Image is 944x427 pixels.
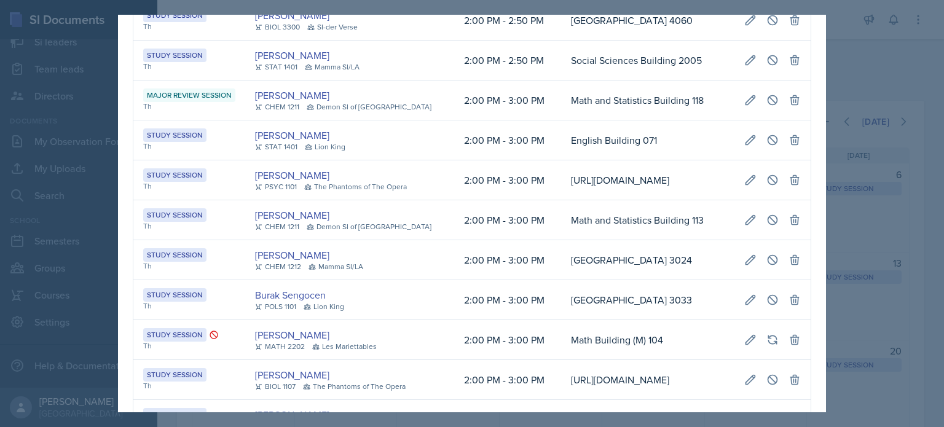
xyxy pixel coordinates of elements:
td: 2:00 PM - 3:00 PM [454,240,561,280]
a: [PERSON_NAME] [255,248,329,262]
td: 2:00 PM - 3:00 PM [454,80,561,120]
div: Demon SI of [GEOGRAPHIC_DATA] [307,221,431,232]
div: Mamma SI/LA [305,61,360,72]
div: Th [143,101,235,112]
a: Burak Sengocen [255,288,326,302]
td: Math Building (M) 104 [561,320,734,360]
div: STAT 1401 [255,61,297,72]
div: STAT 1401 [255,141,297,152]
a: [PERSON_NAME] [255,168,329,182]
a: [PERSON_NAME] [255,327,329,342]
a: [PERSON_NAME] [255,208,329,222]
div: BIOL 1107 [255,381,296,392]
div: Th [143,300,235,311]
td: [URL][DOMAIN_NAME] [561,360,734,400]
a: [PERSON_NAME] [255,8,329,23]
div: Study Session [143,168,206,182]
div: Th [143,221,235,232]
div: Study Session [143,408,206,421]
td: 2:00 PM - 2:50 PM [454,1,561,41]
div: Major Review Session [143,88,235,102]
a: [PERSON_NAME] [255,407,329,422]
div: MATH 2202 [255,341,305,352]
div: Study Session [143,9,206,22]
td: Math and Statistics Building 118 [561,80,734,120]
td: 2:00 PM - 3:00 PM [454,320,561,360]
div: CHEM 1211 [255,221,299,232]
td: 2:00 PM - 3:00 PM [454,120,561,160]
div: Demon SI of [GEOGRAPHIC_DATA] [307,101,431,112]
td: [GEOGRAPHIC_DATA] 3033 [561,280,734,320]
div: CHEM 1211 [255,101,299,112]
td: [GEOGRAPHIC_DATA] 4060 [561,1,734,41]
div: The Phantoms of The Opera [303,381,406,392]
a: [PERSON_NAME] [255,88,329,103]
div: Th [143,181,235,192]
div: Th [143,340,235,351]
td: Math and Statistics Building 113 [561,200,734,240]
td: 2:00 PM - 2:50 PM [454,41,561,80]
a: [PERSON_NAME] [255,367,329,382]
div: BIOL 3300 [255,22,300,33]
div: CHEM 1212 [255,261,301,272]
div: Th [143,380,235,391]
div: The Phantoms of The Opera [304,181,407,192]
div: Th [143,61,235,72]
div: Les Mariettables [312,341,377,352]
div: Th [143,21,235,32]
td: 2:00 PM - 3:00 PM [454,200,561,240]
div: Study Session [143,248,206,262]
div: Study Session [143,368,206,382]
div: Study Session [143,208,206,222]
a: [PERSON_NAME] [255,128,329,143]
div: Lion King [304,301,344,312]
div: Mamma SI/LA [309,261,363,272]
td: [URL][DOMAIN_NAME] [561,160,734,200]
div: POLS 1101 [255,301,296,312]
div: Study Session [143,288,206,302]
div: PSYC 1101 [255,181,297,192]
div: Study Session [143,128,206,142]
div: Study Session [143,49,206,62]
td: 2:00 PM - 3:00 PM [454,280,561,320]
div: Lion King [305,141,345,152]
div: Study Session [143,328,206,342]
td: [GEOGRAPHIC_DATA] 3024 [561,240,734,280]
div: Th [143,141,235,152]
td: 2:00 PM - 3:00 PM [454,160,561,200]
td: English Building 071 [561,120,734,160]
div: SI-der Verse [307,22,358,33]
td: Social Sciences Building 2005 [561,41,734,80]
div: Th [143,261,235,272]
td: 2:00 PM - 3:00 PM [454,360,561,400]
a: [PERSON_NAME] [255,48,329,63]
